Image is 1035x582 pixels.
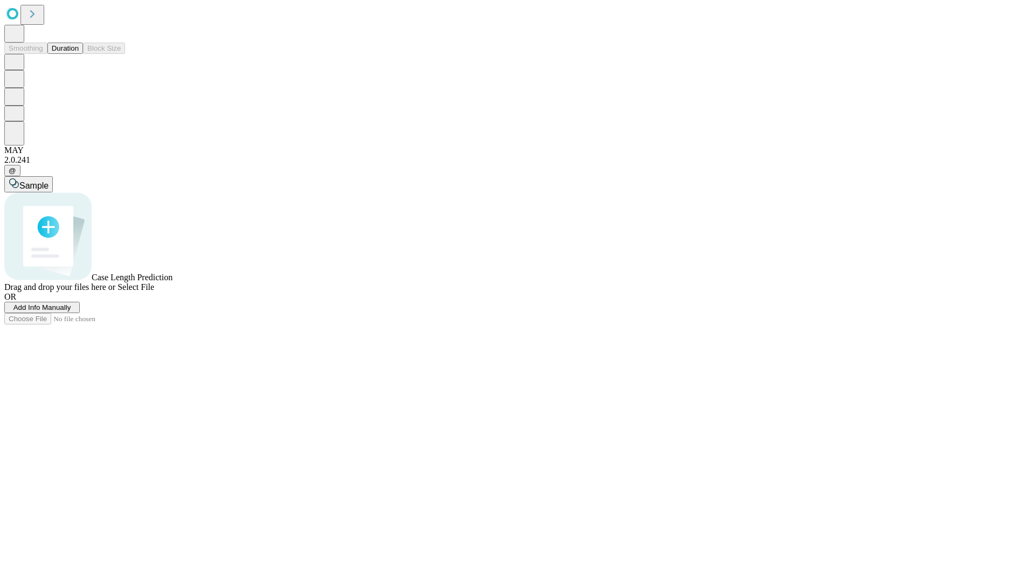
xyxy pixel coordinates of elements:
[4,282,115,292] span: Drag and drop your files here or
[118,282,154,292] span: Select File
[19,181,49,190] span: Sample
[4,176,53,192] button: Sample
[4,302,80,313] button: Add Info Manually
[4,155,1031,165] div: 2.0.241
[4,292,16,301] span: OR
[47,43,83,54] button: Duration
[9,167,16,175] span: @
[4,165,20,176] button: @
[83,43,125,54] button: Block Size
[4,43,47,54] button: Smoothing
[13,303,71,311] span: Add Info Manually
[4,145,1031,155] div: MAY
[92,273,172,282] span: Case Length Prediction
